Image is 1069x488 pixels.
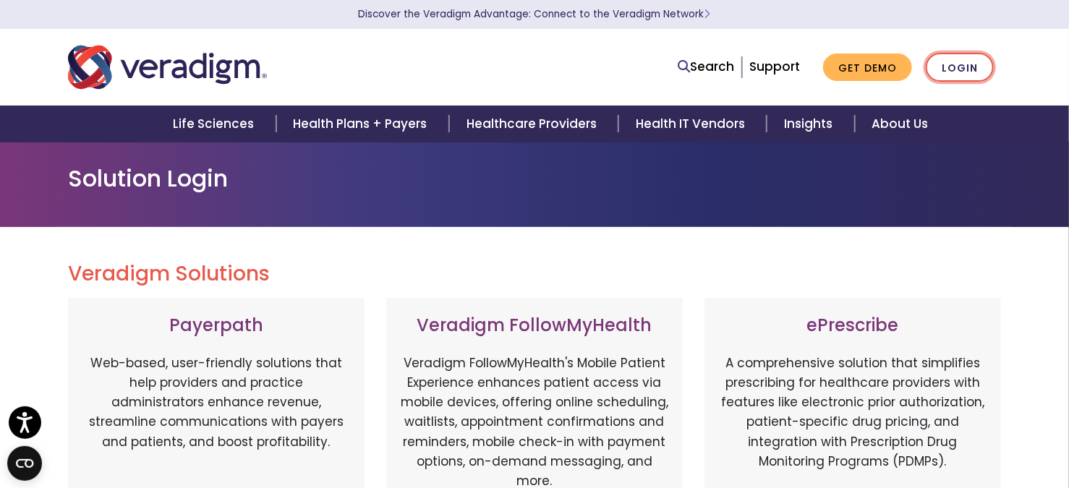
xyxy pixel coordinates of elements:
img: Veradigm logo [68,43,267,91]
a: Discover the Veradigm Advantage: Connect to the Veradigm NetworkLearn More [359,7,711,21]
h2: Veradigm Solutions [68,262,1001,286]
h3: ePrescribe [719,315,987,336]
a: Life Sciences [156,106,276,142]
a: Health IT Vendors [618,106,767,142]
a: Health Plans + Payers [276,106,449,142]
a: Support [749,58,800,75]
a: Healthcare Providers [449,106,618,142]
button: Open CMP widget [7,446,42,481]
h3: Veradigm FollowMyHealth [401,315,668,336]
h1: Solution Login [68,165,1001,192]
iframe: Drift Chat Widget [792,385,1052,471]
a: Search [678,57,734,77]
span: Learn More [704,7,711,21]
a: About Us [855,106,946,142]
a: Insights [767,106,854,142]
a: Get Demo [823,53,912,82]
h3: Payerpath [82,315,350,336]
a: Login [926,53,994,82]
